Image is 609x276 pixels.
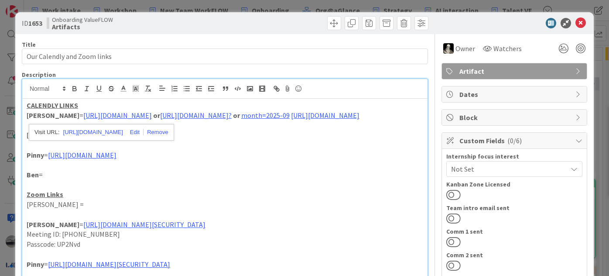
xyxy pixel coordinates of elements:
strong: Pinny [27,151,44,159]
span: Artifact [459,66,571,76]
strong: [PERSON_NAME] [27,131,79,139]
strong: [PERSON_NAME] [27,111,79,120]
div: Team intro email sent [446,205,582,211]
p: = [27,259,423,269]
a: [URL][DOMAIN_NAME][SECURITY_DATA] [48,260,170,269]
u: CALENDLY LINKS [27,101,78,110]
span: ( 0/6 ) [507,136,522,145]
strong: or [153,111,160,120]
p: = [27,220,423,230]
a: [URL][DOMAIN_NAME][SECURITY_DATA] [83,220,205,229]
label: Title [22,41,36,48]
b: 1653 [28,19,42,28]
a: [URL][DOMAIN_NAME] [291,111,359,120]
span: Watchers [493,43,522,54]
a: [URL][DOMAIN_NAME] [63,127,123,138]
strong: [PERSON_NAME] [27,220,79,229]
span: Onboarding ValueFLOW [52,16,113,23]
strong: Pinny [27,260,44,269]
a: month=2025-09 [241,111,290,120]
img: WS [443,43,454,54]
input: type card name here... [22,48,428,64]
p: = [27,110,423,121]
a: [URL][DOMAIN_NAME] [83,111,152,120]
span: Description [22,71,56,79]
span: Block [459,112,571,123]
a: [URL][DOMAIN_NAME] [48,151,116,159]
span: Not Set [451,164,567,174]
span: Custom Fields [459,135,571,146]
p: Passcode: UP2Nvd [27,239,423,249]
a: [URL][DOMAIN_NAME]? [160,111,232,120]
u: Zoom Links [27,190,63,199]
p: = [27,130,423,140]
div: Internship focus interest [446,153,582,159]
span: Dates [459,89,571,100]
div: Comm 2 sent [446,252,582,258]
p: = [27,150,423,160]
p: [PERSON_NAME] = [27,200,423,210]
strong: or [233,111,240,120]
p: = [27,170,423,180]
p: Meeting ID: [PHONE_NUMBER] [27,229,423,239]
strong: Ben [27,170,39,179]
div: Kanban Zone Licensed [446,181,582,187]
span: ID [22,18,42,28]
span: Owner [455,43,475,54]
div: Comm 1 sent [446,228,582,235]
b: Artifacts [52,23,113,30]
